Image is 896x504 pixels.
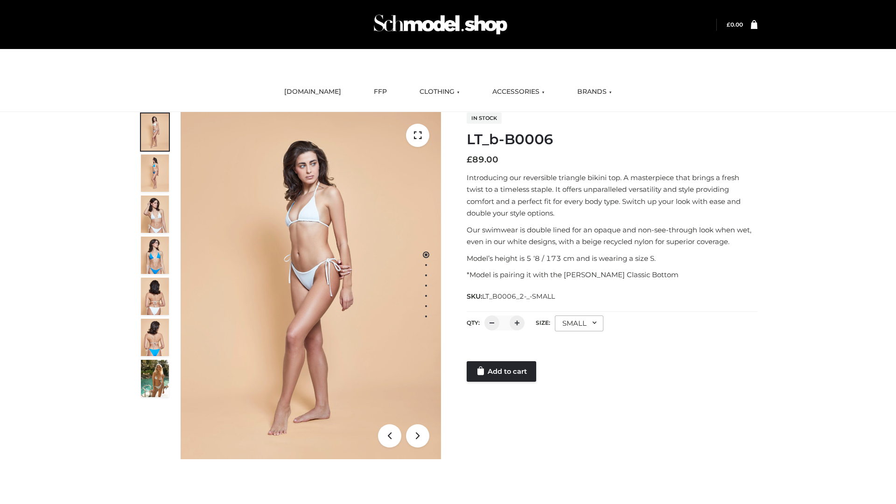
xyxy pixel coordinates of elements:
[371,6,511,43] img: Schmodel Admin 964
[467,112,502,124] span: In stock
[413,82,467,102] a: CLOTHING
[485,82,552,102] a: ACCESSORIES
[727,21,730,28] span: £
[727,21,743,28] a: £0.00
[467,361,536,382] a: Add to cart
[141,196,169,233] img: ArielClassicBikiniTop_CloudNine_AzureSky_OW114ECO_3-scaled.jpg
[141,113,169,151] img: ArielClassicBikiniTop_CloudNine_AzureSky_OW114ECO_1-scaled.jpg
[467,154,498,165] bdi: 89.00
[467,131,757,148] h1: LT_b-B0006
[555,315,603,331] div: SMALL
[141,319,169,356] img: ArielClassicBikiniTop_CloudNine_AzureSky_OW114ECO_8-scaled.jpg
[467,224,757,248] p: Our swimwear is double lined for an opaque and non-see-through look when wet, even in our white d...
[467,172,757,219] p: Introducing our reversible triangle bikini top. A masterpiece that brings a fresh twist to a time...
[367,82,394,102] a: FFP
[570,82,619,102] a: BRANDS
[482,292,555,301] span: LT_B0006_2-_-SMALL
[467,154,472,165] span: £
[181,112,441,459] img: ArielClassicBikiniTop_CloudNine_AzureSky_OW114ECO_1
[277,82,348,102] a: [DOMAIN_NAME]
[727,21,743,28] bdi: 0.00
[141,360,169,397] img: Arieltop_CloudNine_AzureSky2.jpg
[467,252,757,265] p: Model’s height is 5 ‘8 / 173 cm and is wearing a size S.
[467,269,757,281] p: *Model is pairing it with the [PERSON_NAME] Classic Bottom
[141,278,169,315] img: ArielClassicBikiniTop_CloudNine_AzureSky_OW114ECO_7-scaled.jpg
[467,319,480,326] label: QTY:
[536,319,550,326] label: Size:
[141,237,169,274] img: ArielClassicBikiniTop_CloudNine_AzureSky_OW114ECO_4-scaled.jpg
[141,154,169,192] img: ArielClassicBikiniTop_CloudNine_AzureSky_OW114ECO_2-scaled.jpg
[467,291,556,302] span: SKU:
